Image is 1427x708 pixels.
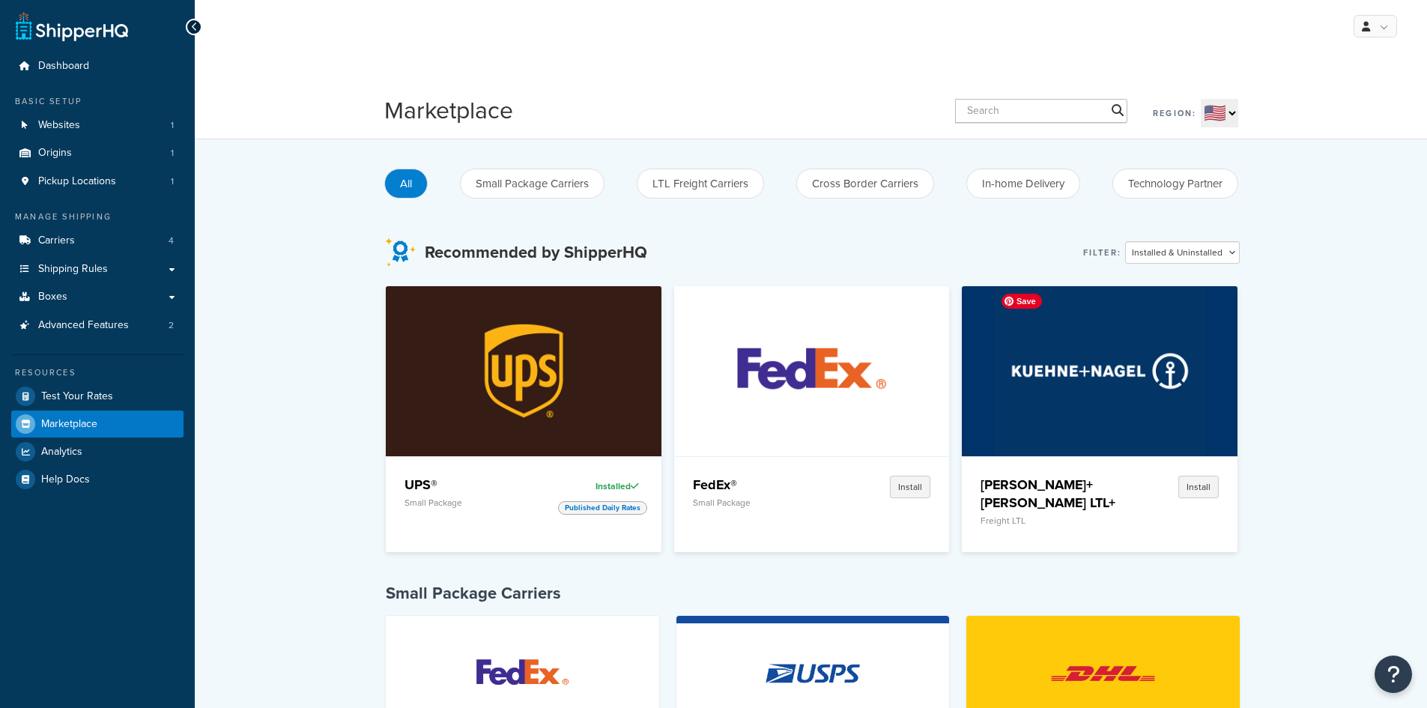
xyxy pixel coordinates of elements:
span: Dashboard [38,60,89,73]
a: Boxes [11,283,184,311]
a: Marketplace [11,411,184,438]
a: UPS®UPS®Small PackageInstalledPublished Daily Rates [386,286,661,552]
span: Advanced Features [38,319,129,332]
h4: [PERSON_NAME]+[PERSON_NAME] LTL+ [981,476,1123,512]
button: Install [890,476,930,498]
div: Basic Setup [11,95,184,108]
div: Resources [11,366,184,379]
label: Filter: [1083,242,1121,263]
button: All [384,169,428,199]
li: Pickup Locations [11,168,184,196]
span: Published Daily Rates [558,501,647,515]
a: Carriers4 [11,227,184,255]
span: Analytics [41,446,82,459]
h4: Small Package Carriers [386,582,1240,605]
li: Advanced Features [11,312,184,339]
a: Websites1 [11,112,184,139]
a: Advanced Features2 [11,312,184,339]
a: Analytics [11,438,184,465]
input: Search [955,99,1127,123]
h4: UPS® [405,476,547,494]
button: In-home Delivery [966,169,1080,199]
span: Websites [38,119,80,132]
a: Pickup Locations1 [11,168,184,196]
img: FedEx® [706,286,918,456]
img: UPS® [418,286,630,456]
span: 2 [169,319,174,332]
h4: FedEx® [693,476,835,494]
li: Carriers [11,227,184,255]
span: 1 [171,175,174,188]
button: LTL Freight Carriers [637,169,764,199]
div: Manage Shipping [11,211,184,223]
span: 1 [171,147,174,160]
button: Open Resource Center [1375,656,1412,693]
h1: Marketplace [384,94,513,127]
a: Shipping Rules [11,255,184,283]
a: Test Your Rates [11,383,184,410]
span: Boxes [38,291,67,303]
button: Cross Border Carriers [796,169,934,199]
label: Region: [1153,103,1196,124]
a: Kuehne+Nagel LTL+[PERSON_NAME]+[PERSON_NAME] LTL+Freight LTLInstall [962,286,1237,552]
span: Shipping Rules [38,263,108,276]
span: Marketplace [41,418,97,431]
li: Websites [11,112,184,139]
button: Technology Partner [1112,169,1238,199]
span: 1 [171,119,174,132]
button: Install [1178,476,1219,498]
a: Help Docs [11,466,184,493]
span: 4 [169,235,174,247]
p: Small Package [693,497,835,508]
span: Save [1002,294,1042,309]
span: Origins [38,147,72,160]
button: Small Package Carriers [460,169,605,199]
h3: Recommended by ShipperHQ [425,243,647,261]
a: FedEx®FedEx®Small PackageInstall [674,286,950,552]
p: Freight LTL [981,515,1123,526]
a: Origins1 [11,139,184,167]
span: Help Docs [41,473,90,486]
p: Small Package [405,497,547,508]
span: Test Your Rates [41,390,113,403]
a: Dashboard [11,52,184,80]
span: Pickup Locations [38,175,116,188]
div: Installed [558,476,643,497]
img: Kuehne+Nagel LTL+ [994,286,1206,456]
span: Carriers [38,235,75,247]
li: Origins [11,139,184,167]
